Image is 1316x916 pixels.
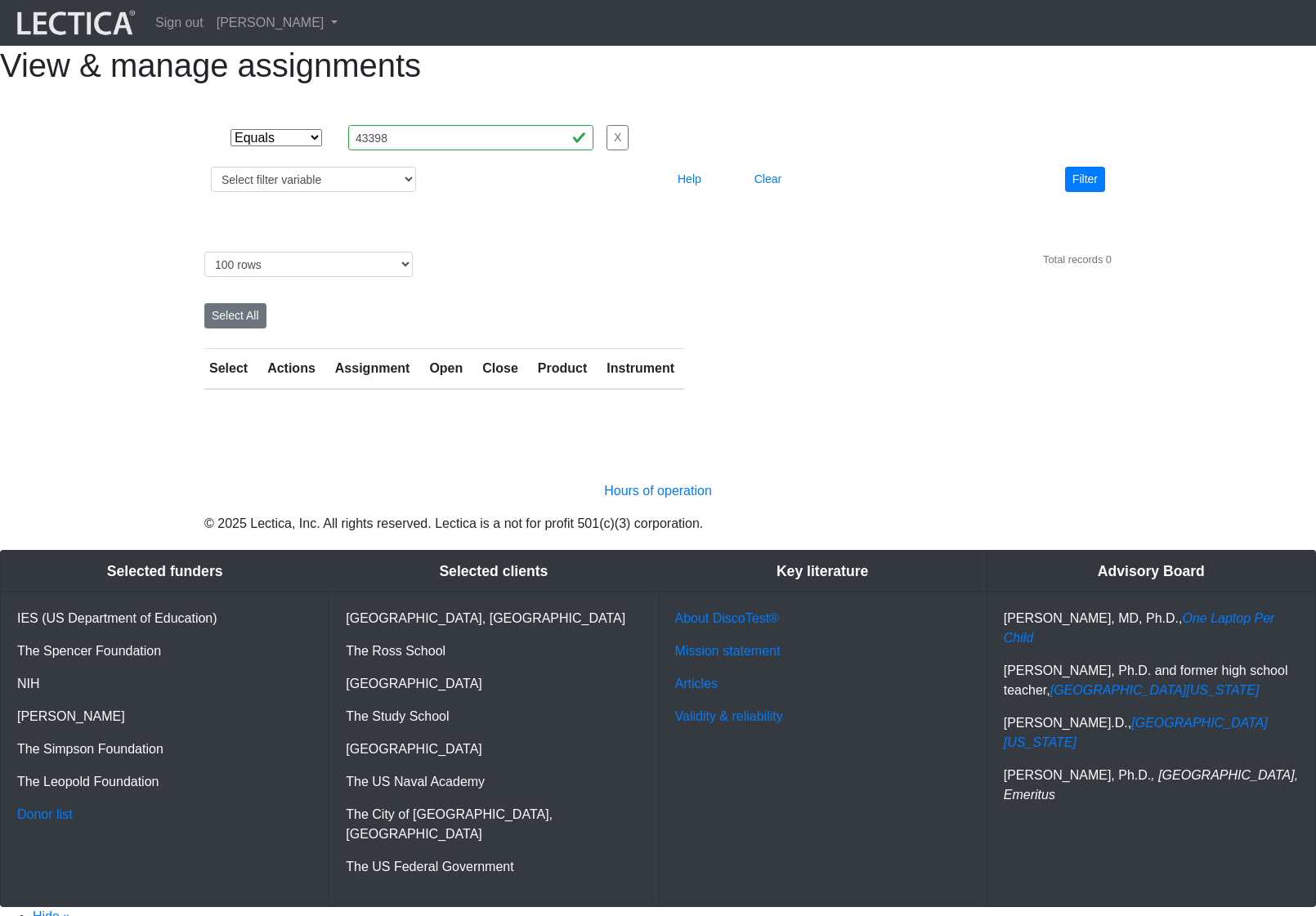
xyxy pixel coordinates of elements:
[597,349,684,390] th: Instrument
[204,514,1112,534] p: © 2025 Lectica, Inc. All rights reserved. Lectica is a not for profit 501(c)(3) corporation.
[987,551,1315,592] div: Advisory Board
[604,484,712,498] a: Hours of operation
[210,7,344,39] a: [PERSON_NAME]
[607,125,629,150] button: X
[17,674,312,694] p: NIH
[675,611,779,625] a: About DiscoTest®
[1004,716,1268,749] a: [GEOGRAPHIC_DATA][US_STATE]
[346,740,641,759] p: [GEOGRAPHIC_DATA]
[204,349,257,390] th: Select
[13,7,136,38] img: lecticalive
[329,551,657,592] div: Selected clients
[1050,683,1260,697] a: [GEOGRAPHIC_DATA][US_STATE]
[659,551,987,592] div: Key literature
[670,172,709,185] a: Help
[346,857,641,877] p: The US Federal Government
[419,349,472,390] th: Open
[257,349,325,390] th: Actions
[1,551,329,592] div: Selected funders
[1004,766,1299,805] p: [PERSON_NAME], Ph.D.
[17,772,312,792] p: The Leopold Foundation
[528,349,597,390] th: Product
[346,674,641,694] p: [GEOGRAPHIC_DATA]
[472,349,528,390] th: Close
[670,167,709,192] button: Help
[675,677,718,690] a: Articles
[149,7,210,39] a: Sign out
[346,805,641,844] p: The City of [GEOGRAPHIC_DATA], [GEOGRAPHIC_DATA]
[675,709,783,723] a: Validity & reliability
[204,303,266,328] button: Select All
[325,349,420,390] th: Assignment
[17,641,312,661] p: The Spencer Foundation
[1004,713,1299,753] p: [PERSON_NAME].D.,
[346,772,641,792] p: The US Naval Academy
[17,807,73,821] a: Donor list
[346,609,641,628] p: [GEOGRAPHIC_DATA], [GEOGRAPHIC_DATA]
[346,707,641,726] p: The Study School
[17,707,312,726] p: [PERSON_NAME]
[346,641,641,661] p: The Ross School
[1004,768,1298,802] em: , [GEOGRAPHIC_DATA], Emeritus
[17,740,312,759] p: The Simpson Foundation
[1043,252,1112,267] div: Total records 0
[1065,167,1105,192] button: Filter
[1004,609,1299,648] p: [PERSON_NAME], MD, Ph.D.,
[675,644,781,658] a: Mission statement
[747,167,789,192] button: Clear
[17,609,312,628] p: IES (US Department of Education)
[1004,661,1299,700] p: [PERSON_NAME], Ph.D. and former high school teacher,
